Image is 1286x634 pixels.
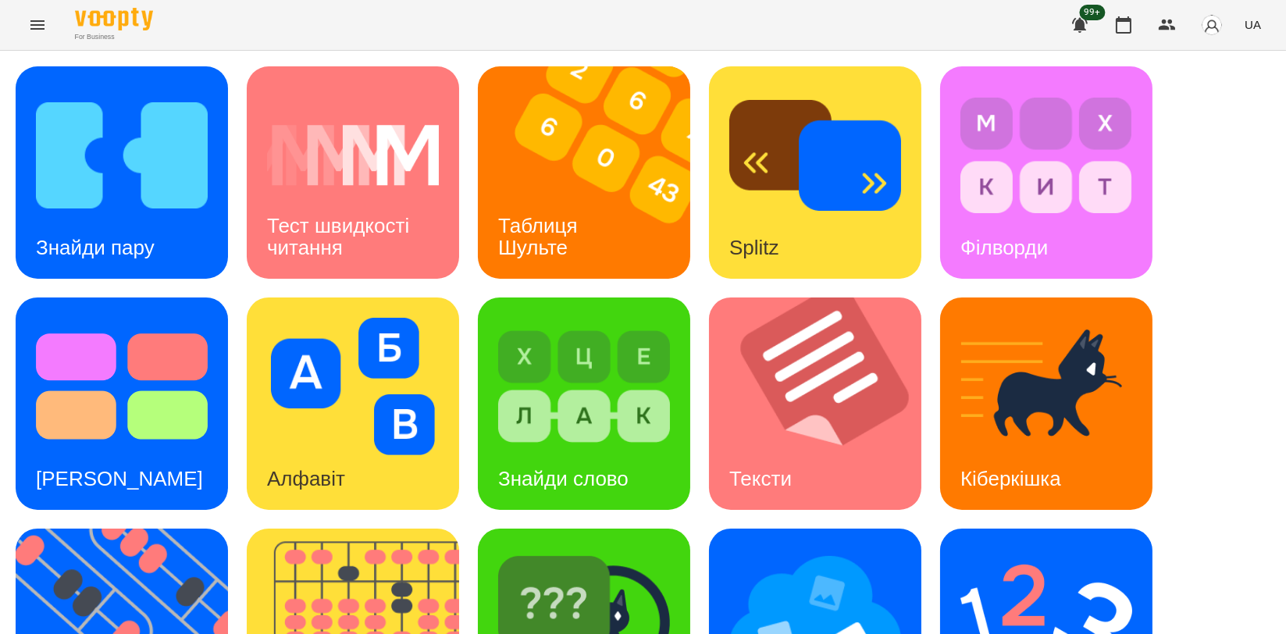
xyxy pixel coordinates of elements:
img: Таблиця Шульте [478,66,710,279]
h3: Splitz [729,236,779,259]
a: Знайди словоЗнайди слово [478,297,690,510]
img: Філворди [960,87,1132,224]
img: Splitz [729,87,901,224]
h3: Тест швидкості читання [267,214,415,258]
span: 99+ [1080,5,1106,20]
img: Тест Струпа [36,318,208,455]
img: avatar_s.png [1201,14,1223,36]
a: Таблиця ШультеТаблиця Шульте [478,66,690,279]
h3: Знайди пару [36,236,155,259]
h3: Тексти [729,467,792,490]
img: Знайди пару [36,87,208,224]
a: Тест Струпа[PERSON_NAME] [16,297,228,510]
a: SplitzSplitz [709,66,921,279]
button: Menu [19,6,56,44]
span: UA [1245,16,1261,33]
a: ФілвордиФілворди [940,66,1152,279]
a: Тест швидкості читанняТест швидкості читання [247,66,459,279]
h3: Алфавіт [267,467,345,490]
img: Тест швидкості читання [267,87,439,224]
h3: Знайди слово [498,467,629,490]
button: UA [1238,10,1267,39]
img: Voopty Logo [75,8,153,30]
h3: Філворди [960,236,1048,259]
img: Знайди слово [498,318,670,455]
img: Тексти [709,297,941,510]
a: АлфавітАлфавіт [247,297,459,510]
img: Алфавіт [267,318,439,455]
span: For Business [75,32,153,42]
a: Знайди паруЗнайди пару [16,66,228,279]
a: КіберкішкаКіберкішка [940,297,1152,510]
h3: Таблиця Шульте [498,214,583,258]
h3: Кіберкішка [960,467,1061,490]
img: Кіберкішка [960,318,1132,455]
h3: [PERSON_NAME] [36,467,203,490]
a: ТекстиТексти [709,297,921,510]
